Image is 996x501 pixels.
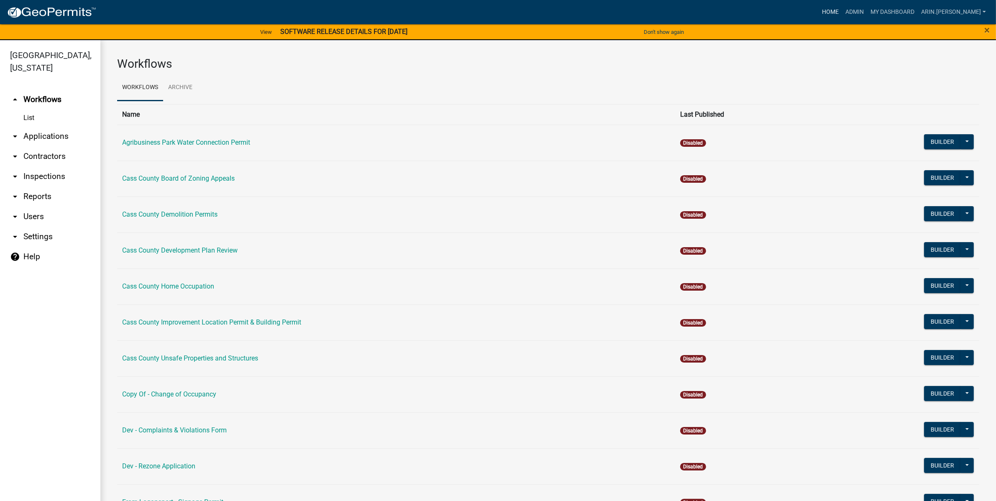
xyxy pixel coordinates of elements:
a: Admin [842,4,867,20]
button: Builder [924,458,961,473]
i: help [10,252,20,262]
button: Builder [924,278,961,293]
th: Last Published [675,104,826,125]
button: Builder [924,206,961,221]
a: Cass County Improvement Location Permit & Building Permit [122,318,301,326]
span: Disabled [680,211,706,219]
button: Builder [924,170,961,185]
a: arin.[PERSON_NAME] [918,4,989,20]
span: Disabled [680,319,706,327]
span: Disabled [680,175,706,183]
a: Dev - Rezone Application [122,462,195,470]
i: arrow_drop_down [10,131,20,141]
a: Cass County Home Occupation [122,282,214,290]
a: Dev - Complaints & Violations Form [122,426,227,434]
i: arrow_drop_down [10,151,20,161]
a: Cass County Demolition Permits [122,210,218,218]
i: arrow_drop_down [10,232,20,242]
span: Disabled [680,139,706,147]
span: Disabled [680,247,706,255]
i: arrow_drop_down [10,171,20,181]
button: Close [984,25,990,35]
i: arrow_drop_down [10,212,20,222]
a: Archive [163,74,197,101]
span: × [984,24,990,36]
a: View [257,25,275,39]
a: My Dashboard [867,4,918,20]
span: Disabled [680,391,706,399]
a: Agribusiness Park Water Connection Permit [122,138,250,146]
span: Disabled [680,283,706,291]
a: Cass County Development Plan Review [122,246,238,254]
i: arrow_drop_up [10,95,20,105]
strong: SOFTWARE RELEASE DETAILS FOR [DATE] [280,28,407,36]
h3: Workflows [117,57,979,71]
button: Builder [924,314,961,329]
button: Builder [924,242,961,257]
a: Cass County Board of Zoning Appeals [122,174,235,182]
a: Workflows [117,74,163,101]
button: Builder [924,422,961,437]
th: Name [117,104,675,125]
span: Disabled [680,463,706,470]
span: Disabled [680,355,706,363]
button: Builder [924,350,961,365]
a: Home [819,4,842,20]
button: Builder [924,386,961,401]
a: Copy Of - Change of Occupancy [122,390,216,398]
button: Builder [924,134,961,149]
button: Don't show again [640,25,687,39]
a: Cass County Unsafe Properties and Structures [122,354,258,362]
span: Disabled [680,427,706,435]
i: arrow_drop_down [10,192,20,202]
